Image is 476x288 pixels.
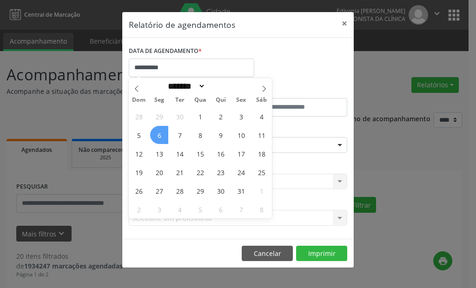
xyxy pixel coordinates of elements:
[205,81,236,91] input: Year
[232,144,250,163] span: Outubro 17, 2025
[130,126,148,144] span: Outubro 5, 2025
[191,200,209,218] span: Novembro 5, 2025
[129,97,149,103] span: Dom
[171,107,189,125] span: Setembro 30, 2025
[232,163,250,181] span: Outubro 24, 2025
[212,200,230,218] span: Novembro 6, 2025
[212,182,230,200] span: Outubro 30, 2025
[252,107,271,125] span: Outubro 4, 2025
[165,81,205,91] select: Month
[232,107,250,125] span: Outubro 3, 2025
[240,84,347,98] label: ATÉ
[171,200,189,218] span: Novembro 4, 2025
[232,200,250,218] span: Novembro 7, 2025
[232,182,250,200] span: Outubro 31, 2025
[171,163,189,181] span: Outubro 21, 2025
[212,126,230,144] span: Outubro 9, 2025
[252,182,271,200] span: Novembro 1, 2025
[171,182,189,200] span: Outubro 28, 2025
[130,107,148,125] span: Setembro 28, 2025
[130,144,148,163] span: Outubro 12, 2025
[335,12,354,35] button: Close
[252,163,271,181] span: Outubro 25, 2025
[150,144,168,163] span: Outubro 13, 2025
[231,97,251,103] span: Sex
[150,182,168,200] span: Outubro 27, 2025
[171,126,189,144] span: Outubro 7, 2025
[242,246,293,262] button: Cancelar
[252,144,271,163] span: Outubro 18, 2025
[130,182,148,200] span: Outubro 26, 2025
[212,144,230,163] span: Outubro 16, 2025
[150,163,168,181] span: Outubro 20, 2025
[296,246,347,262] button: Imprimir
[232,126,250,144] span: Outubro 10, 2025
[190,97,211,103] span: Qua
[130,163,148,181] span: Outubro 19, 2025
[170,97,190,103] span: Ter
[191,182,209,200] span: Outubro 29, 2025
[212,163,230,181] span: Outubro 23, 2025
[211,97,231,103] span: Qui
[252,126,271,144] span: Outubro 11, 2025
[191,144,209,163] span: Outubro 15, 2025
[191,163,209,181] span: Outubro 22, 2025
[150,126,168,144] span: Outubro 6, 2025
[150,200,168,218] span: Novembro 3, 2025
[191,126,209,144] span: Outubro 8, 2025
[191,107,209,125] span: Outubro 1, 2025
[129,44,202,59] label: DATA DE AGENDAMENTO
[252,200,271,218] span: Novembro 8, 2025
[149,97,170,103] span: Seg
[171,144,189,163] span: Outubro 14, 2025
[129,19,235,31] h5: Relatório de agendamentos
[130,200,148,218] span: Novembro 2, 2025
[212,107,230,125] span: Outubro 2, 2025
[150,107,168,125] span: Setembro 29, 2025
[251,97,272,103] span: Sáb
